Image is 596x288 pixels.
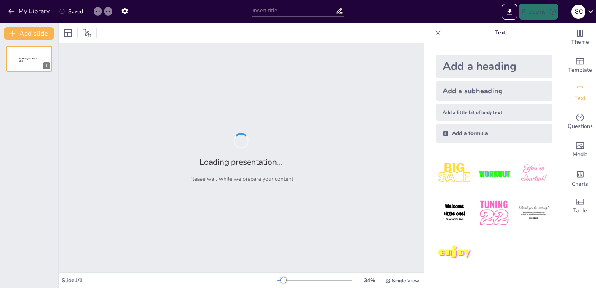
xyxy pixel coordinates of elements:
div: 1 [43,62,50,69]
button: Present [519,4,558,20]
span: Single View [392,277,419,284]
div: Add ready made slides [564,52,596,80]
button: S C [571,4,585,20]
img: 7.jpeg [436,235,473,271]
div: Add text boxes [564,80,596,108]
div: Add a table [564,192,596,220]
div: Change the overall theme [564,23,596,52]
div: 1 [6,46,52,72]
span: Table [573,206,587,215]
span: Text [575,94,585,103]
button: My Library [6,5,53,18]
div: Get real-time input from your audience [564,108,596,136]
span: Sendsteps presentation editor [19,58,37,62]
span: Questions [568,122,593,131]
div: Saved [59,8,83,15]
div: Add a heading [436,55,552,78]
img: 3.jpeg [516,155,552,192]
img: 4.jpeg [436,195,473,231]
p: Please wait while we prepare your content [189,175,293,183]
img: 5.jpeg [476,195,512,231]
button: Export to PowerPoint [502,4,517,20]
p: Text [444,23,557,42]
img: 6.jpeg [516,195,552,231]
img: 1.jpeg [436,155,473,192]
div: Slide 1 / 1 [62,277,277,284]
h2: Loading presentation... [200,156,283,167]
span: Media [573,150,588,159]
div: Add a subheading [436,81,552,101]
div: Add a little bit of body text [436,104,552,121]
img: 2.jpeg [476,155,512,192]
span: Position [82,28,92,38]
span: Theme [571,38,589,46]
div: Add images, graphics, shapes or video [564,136,596,164]
span: Template [568,66,592,75]
button: Add slide [4,27,54,40]
div: Add a formula [436,124,552,143]
input: Insert title [252,5,336,16]
div: Add charts and graphs [564,164,596,192]
span: Charts [572,180,588,188]
div: 34 % [360,277,379,284]
div: S C [571,5,585,19]
div: Layout [62,27,74,39]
